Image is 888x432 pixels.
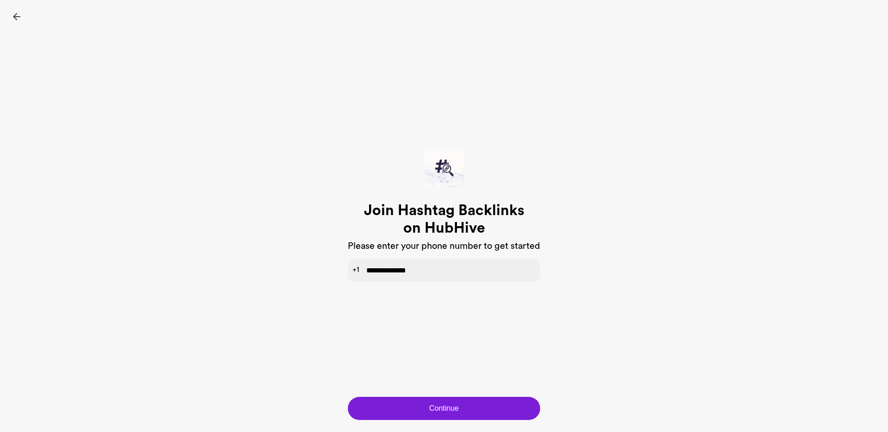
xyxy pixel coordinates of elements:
h1: Join Hashtag Backlinks on HubHive [361,202,527,237]
button: Continue [348,397,540,420]
img: Hive Cover Image [424,148,464,187]
span: +1 [352,265,359,274]
h3: Please enter your phone number to get started [348,241,540,252]
img: icon-back-black.svg [13,13,20,20]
